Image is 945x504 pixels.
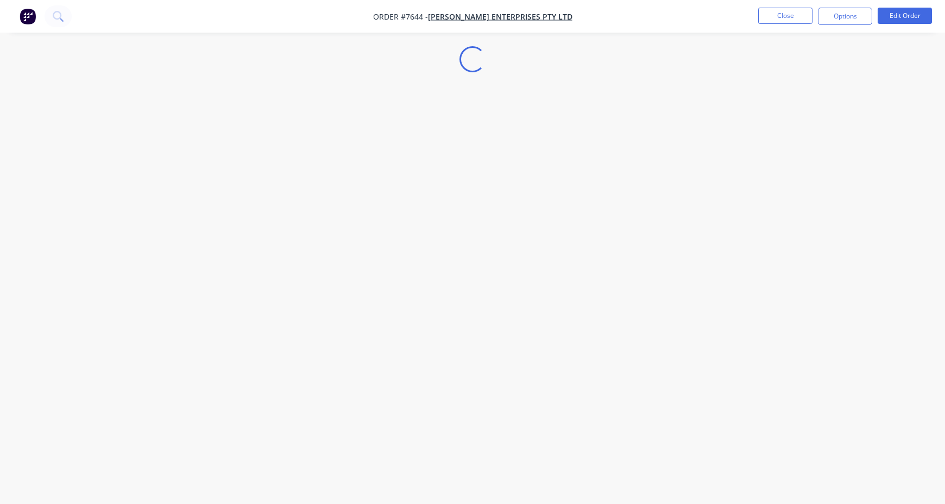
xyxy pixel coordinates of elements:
a: [PERSON_NAME] Enterprises Pty Ltd [428,11,572,22]
span: Order #7644 - [373,11,428,22]
button: Edit Order [878,8,932,24]
button: Close [758,8,812,24]
button: Options [818,8,872,25]
img: Factory [20,8,36,24]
